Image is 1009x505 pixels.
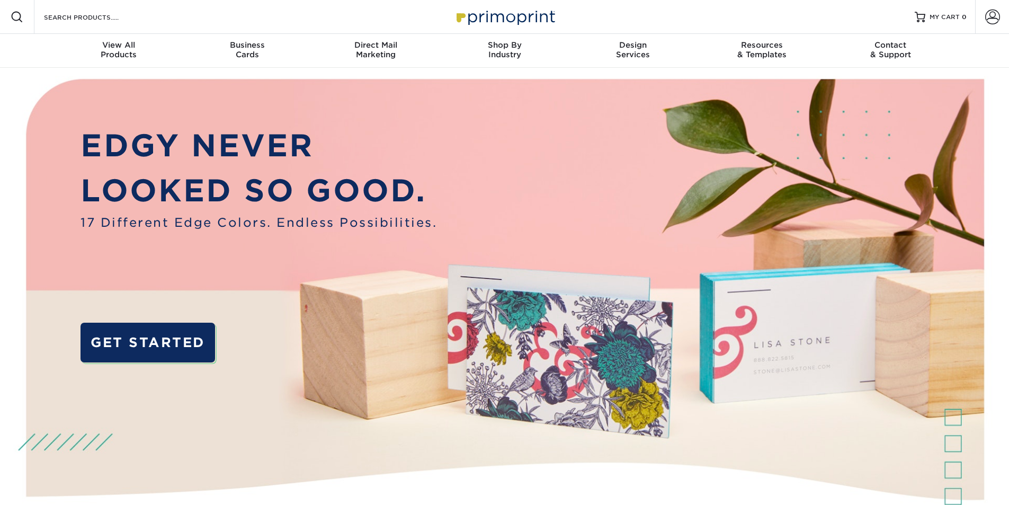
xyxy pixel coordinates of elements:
div: Marketing [311,40,440,59]
a: GET STARTED [81,323,215,362]
span: Resources [698,40,826,50]
div: & Templates [698,40,826,59]
p: LOOKED SO GOOD. [81,168,437,214]
span: Design [569,40,698,50]
span: Business [183,40,311,50]
a: Direct MailMarketing [311,34,440,68]
span: Contact [826,40,955,50]
span: MY CART [930,13,960,22]
a: DesignServices [569,34,698,68]
input: SEARCH PRODUCTS..... [43,11,146,23]
a: Contact& Support [826,34,955,68]
div: Cards [183,40,311,59]
img: Primoprint [452,5,558,28]
a: Shop ByIndustry [440,34,569,68]
div: Products [55,40,183,59]
div: Services [569,40,698,59]
a: Resources& Templates [698,34,826,68]
span: 17 Different Edge Colors. Endless Possibilities. [81,214,437,232]
div: Industry [440,40,569,59]
span: View All [55,40,183,50]
span: Shop By [440,40,569,50]
span: 0 [962,13,967,21]
a: View AllProducts [55,34,183,68]
div: & Support [826,40,955,59]
p: EDGY NEVER [81,123,437,169]
span: Direct Mail [311,40,440,50]
a: BusinessCards [183,34,311,68]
